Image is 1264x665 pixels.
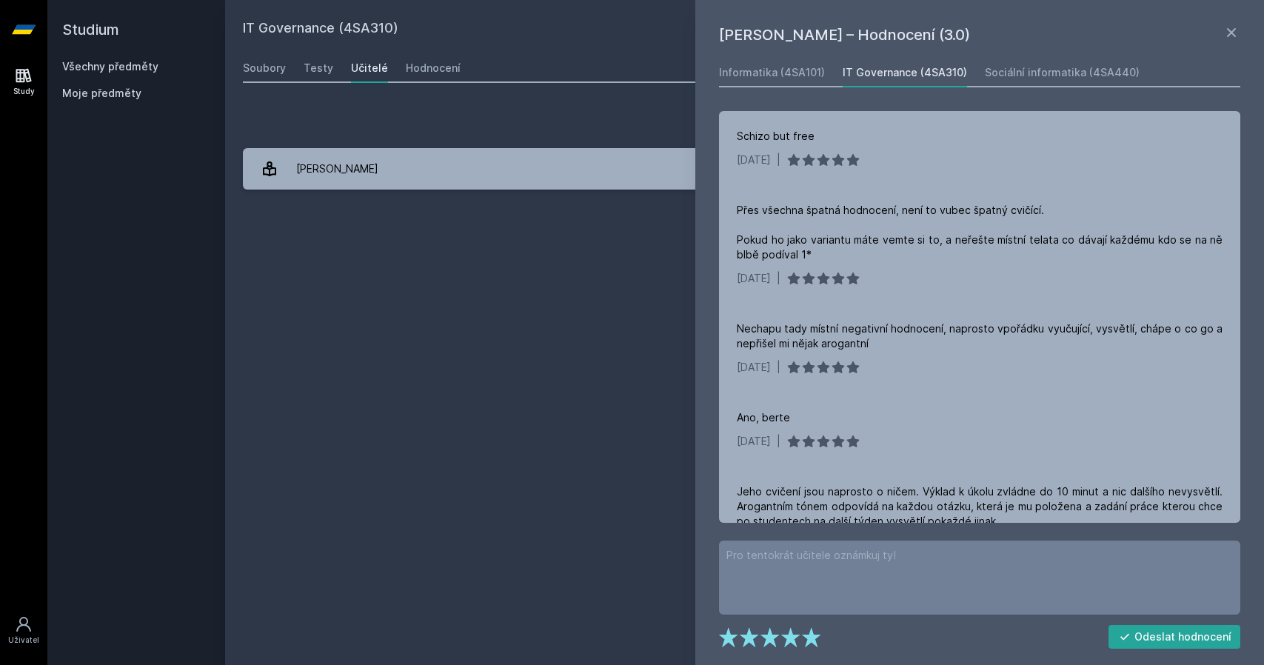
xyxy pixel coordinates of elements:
[737,129,815,144] div: Schizo but free
[406,61,461,76] div: Hodnocení
[243,53,286,83] a: Soubory
[304,61,333,76] div: Testy
[62,86,141,101] span: Moje předměty
[243,61,286,76] div: Soubory
[243,148,1246,190] a: [PERSON_NAME] 12 hodnocení 3.0
[3,59,44,104] a: Study
[737,203,1223,262] div: Přes všechna špatná hodnocení, není to vubec špatný cvičící. Pokud ho jako variantu máte vemte si...
[243,18,1080,41] h2: IT Governance (4SA310)
[8,635,39,646] div: Uživatel
[3,608,44,653] a: Uživatel
[406,53,461,83] a: Hodnocení
[351,53,388,83] a: Učitelé
[62,60,158,73] a: Všechny předměty
[777,153,780,167] div: |
[296,154,378,184] div: [PERSON_NAME]
[304,53,333,83] a: Testy
[13,86,35,97] div: Study
[351,61,388,76] div: Učitelé
[737,153,771,167] div: [DATE]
